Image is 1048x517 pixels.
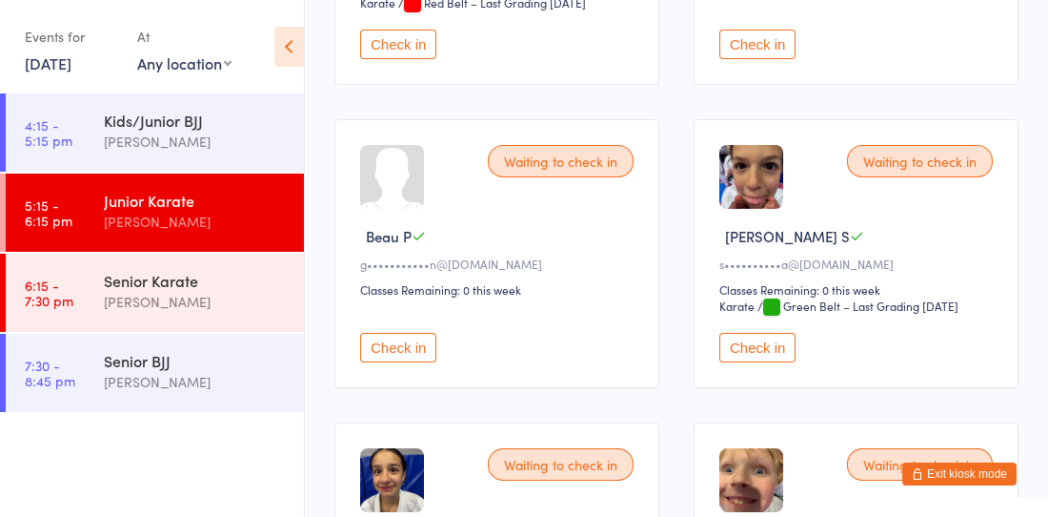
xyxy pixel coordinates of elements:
div: Waiting to check in [847,448,993,481]
span: Beau P [366,226,412,246]
a: 7:30 -8:45 pmSenior BJJ[PERSON_NAME] [6,334,304,412]
div: Kids/Junior BJJ [104,110,288,131]
div: g•••••••••••n@[DOMAIN_NAME] [360,256,639,272]
div: [PERSON_NAME] [104,211,288,233]
time: 6:15 - 7:30 pm [25,278,73,308]
div: Karate [719,298,755,314]
div: Classes Remaining: 0 this week [719,281,998,298]
div: Senior Karate [104,270,288,291]
img: image1753774724.png [719,145,783,209]
div: [PERSON_NAME] [104,291,288,313]
a: [DATE] [25,52,71,73]
a: 6:15 -7:30 pmSenior Karate[PERSON_NAME] [6,254,304,332]
span: / Green Belt – Last Grading [DATE] [757,298,958,314]
div: Waiting to check in [488,145,634,177]
time: 7:30 - 8:45 pm [25,358,75,388]
div: Waiting to check in [488,448,634,481]
div: Events for [25,21,118,52]
div: Senior BJJ [104,350,288,371]
img: image1753774767.png [719,448,783,512]
button: Exit kiosk mode [902,463,1017,486]
div: [PERSON_NAME] [104,131,288,153]
div: Waiting to check in [847,145,993,177]
img: image1753774728.png [360,448,424,512]
div: s••••••••••a@[DOMAIN_NAME] [719,256,998,272]
div: Classes Remaining: 0 this week [360,281,639,298]
button: Check in [719,333,796,362]
time: 5:15 - 6:15 pm [25,197,72,228]
div: Junior Karate [104,190,288,211]
a: 4:15 -5:15 pmKids/Junior BJJ[PERSON_NAME] [6,93,304,172]
button: Check in [360,333,436,362]
time: 4:15 - 5:15 pm [25,117,72,148]
span: [PERSON_NAME] S [725,226,850,246]
button: Check in [360,30,436,59]
button: Check in [719,30,796,59]
div: At [137,21,232,52]
div: [PERSON_NAME] [104,371,288,393]
div: Any location [137,52,232,73]
a: 5:15 -6:15 pmJunior Karate[PERSON_NAME] [6,174,304,252]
